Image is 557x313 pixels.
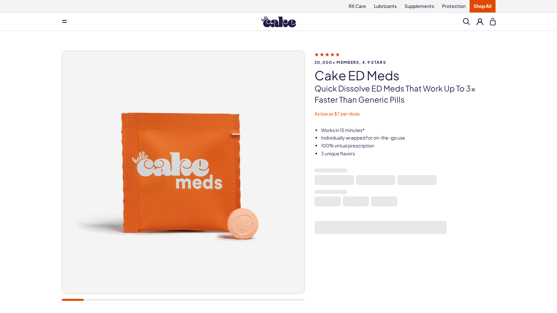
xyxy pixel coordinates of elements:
span: 20,000+ members, 4.9 stars [314,60,496,65]
li: Works in 15 minutes* [321,127,496,134]
img: Hello Cake [261,16,296,27]
h1: Cake ED Meds [314,68,496,82]
p: Quick dissolve ED Meds that work up to 3x faster than generic pills [314,83,496,105]
li: 100% virtual prescription [321,143,496,149]
li: 3 unique flavors [321,150,496,157]
li: Individually wrapped for on-the-go use [321,135,496,141]
p: As low as $7 per dose [314,111,496,117]
img: Cake ED Meds [62,51,304,294]
a: 20,000+ members, 4.9 stars [314,51,496,65]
